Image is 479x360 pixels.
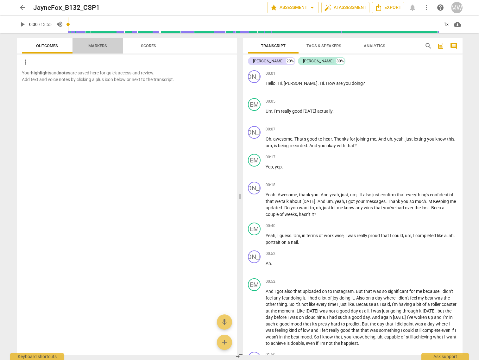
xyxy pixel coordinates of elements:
[328,295,333,300] span: of
[266,136,271,142] span: Oh
[401,199,409,204] span: you
[22,58,29,66] span: more_vert
[430,192,453,197] span: confidential
[275,81,278,86] span: .
[454,233,455,238] span: ,
[282,164,283,169] span: .
[378,136,387,142] span: And
[303,295,305,300] span: it
[396,295,399,300] span: I
[406,192,430,197] span: everything's
[248,182,261,194] div: Change speaker
[299,192,311,197] span: thank
[278,81,282,86] span: Hi
[280,212,285,217] span: of
[315,199,318,204] span: .
[248,98,261,111] div: Change speaker
[356,199,366,204] span: your
[423,4,430,11] span: more_vert
[284,289,293,294] span: also
[348,192,350,197] span: ,
[370,136,376,142] span: me
[281,240,287,245] span: on
[414,136,427,142] span: letting
[266,223,275,229] span: 00:40
[381,233,390,238] span: that
[346,143,355,148] span: that
[357,233,368,238] span: really
[405,205,414,210] span: over
[333,199,335,204] span: ,
[454,136,455,142] span: ,
[248,154,261,167] div: Change speaker
[440,19,452,29] div: 1x
[332,136,334,142] span: .
[22,70,232,83] p: Your and are saved here for quick access and review. Add text and voice notes by clicking a plus ...
[141,43,156,48] span: Scores
[273,136,292,142] span: awesome
[266,251,275,256] span: 00:52
[440,289,443,294] span: I
[271,136,273,142] span: ,
[364,289,373,294] span: that
[277,302,287,307] span: thing
[397,192,406,197] span: that
[387,136,392,142] span: uh
[352,81,363,86] span: doing
[274,289,277,294] span: I
[266,127,275,132] span: 00:07
[449,233,454,238] span: ah
[312,212,314,217] span: it
[428,199,433,204] span: M
[368,233,381,238] span: proud
[261,43,286,48] span: Transcript
[266,109,272,114] span: Um
[386,199,388,204] span: .
[346,199,348,204] span: I
[311,192,318,197] span: you
[284,205,291,210] span: Do
[414,205,422,210] span: the
[300,233,302,238] span: ,
[392,136,394,142] span: ,
[324,233,335,238] span: work
[442,205,444,210] span: a
[221,338,228,346] span: add
[356,295,366,300] span: Also
[319,233,324,238] span: of
[348,199,356,204] span: got
[299,205,310,210] span: want
[282,81,284,86] span: ,
[248,250,261,263] div: Change speaker
[426,199,428,204] span: .
[366,199,386,204] span: messages
[314,212,316,217] span: ?
[321,192,330,197] span: And
[17,19,28,30] button: Play
[443,289,453,294] span: didn't
[339,302,348,307] span: just
[337,143,346,148] span: with
[282,205,284,210] span: .
[356,192,358,197] span: ,
[266,143,272,148] span: um
[317,109,332,114] span: actually
[366,295,372,300] span: on
[337,302,339,307] span: I
[266,233,275,238] span: Yeah
[236,352,243,359] span: compare_arrows
[287,240,291,245] span: a
[320,81,324,86] span: Hi
[356,289,364,294] span: But
[415,199,426,204] span: much
[286,58,294,64] div: 20%
[266,261,271,266] span: Ah
[411,233,413,238] span: ,
[421,353,469,360] div: Ask support
[437,42,445,50] span: post_add
[291,295,303,300] span: doing
[363,81,365,86] span: ?
[266,240,281,245] span: portrait
[266,295,274,300] span: feel
[323,136,332,142] span: hear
